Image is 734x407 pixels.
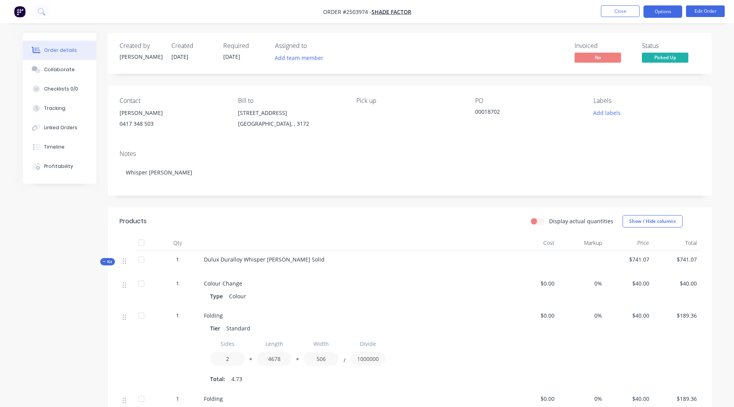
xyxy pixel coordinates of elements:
[371,8,411,15] a: Shade Factor
[270,53,327,63] button: Add team member
[561,279,602,287] span: 0%
[558,235,605,251] div: Markup
[204,395,223,402] span: Folding
[623,215,683,227] button: Show / Hide columns
[176,395,179,403] span: 1
[23,41,96,60] button: Order details
[44,163,73,170] div: Profitability
[323,8,371,15] span: Order #2503974 -
[549,217,613,225] label: Display actual quantities
[608,311,650,320] span: $40.00
[204,312,223,319] span: Folding
[642,42,700,50] div: Status
[44,105,65,112] div: Tracking
[351,337,385,351] input: Label
[44,124,77,131] div: Linked Orders
[475,108,572,118] div: 00018702
[561,311,602,320] span: 0%
[154,235,201,251] div: Qty
[23,137,96,157] button: Timeline
[120,108,226,132] div: [PERSON_NAME]0417 348 503
[210,323,223,334] div: Tier
[23,79,96,99] button: Checklists 0/0
[356,97,462,104] div: Pick up
[642,53,688,62] span: Picked Up
[210,352,245,366] input: Value
[304,337,339,351] input: Label
[23,157,96,176] button: Profitability
[340,359,348,364] button: /
[204,256,325,263] span: Dulux Duralloy Whisper [PERSON_NAME] Solid
[44,47,77,54] div: Order details
[275,42,352,50] div: Assigned to
[594,97,700,104] div: Labels
[238,118,344,129] div: [GEOGRAPHIC_DATA], , 3172
[513,279,555,287] span: $0.00
[120,161,700,184] div: Whisper [PERSON_NAME]
[304,352,339,366] input: Value
[204,280,242,287] span: Colour Change
[608,255,650,263] span: $741.07
[223,53,240,60] span: [DATE]
[655,279,697,287] span: $40.00
[608,395,650,403] span: $40.00
[120,53,162,61] div: [PERSON_NAME]
[176,255,179,263] span: 1
[257,337,292,351] input: Label
[210,375,225,383] span: Total:
[223,323,253,334] div: Standard
[655,255,697,263] span: $741.07
[23,60,96,79] button: Collaborate
[655,311,697,320] span: $189.36
[608,279,650,287] span: $40.00
[561,395,602,403] span: 0%
[120,217,147,226] div: Products
[652,235,700,251] div: Total
[120,150,700,157] div: Notes
[257,352,292,366] input: Value
[510,235,558,251] div: Cost
[238,108,344,118] div: [STREET_ADDRESS]
[226,291,249,302] div: Colour
[686,5,725,17] button: Edit Order
[351,352,385,366] input: Value
[575,53,621,62] span: No
[171,53,188,60] span: [DATE]
[120,108,226,118] div: [PERSON_NAME]
[643,5,682,18] button: Options
[210,337,245,351] input: Label
[605,235,653,251] div: Price
[589,108,625,118] button: Add labels
[23,99,96,118] button: Tracking
[513,395,555,403] span: $0.00
[23,118,96,137] button: Linked Orders
[44,86,78,92] div: Checklists 0/0
[601,5,640,17] button: Close
[120,42,162,50] div: Created by
[655,395,697,403] span: $189.36
[275,53,328,63] button: Add team member
[513,311,555,320] span: $0.00
[238,108,344,132] div: [STREET_ADDRESS][GEOGRAPHIC_DATA], , 3172
[120,118,226,129] div: 0417 348 503
[100,258,115,265] div: Kit
[44,66,75,73] div: Collaborate
[475,97,581,104] div: PO
[14,6,26,17] img: Factory
[44,144,65,150] div: Timeline
[575,42,633,50] div: Invoiced
[238,97,344,104] div: Bill to
[103,259,113,265] span: Kit
[210,291,226,302] div: Type
[176,279,179,287] span: 1
[171,42,214,50] div: Created
[231,375,242,383] span: 4.73
[642,53,688,64] button: Picked Up
[176,311,179,320] span: 1
[223,42,266,50] div: Required
[120,97,226,104] div: Contact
